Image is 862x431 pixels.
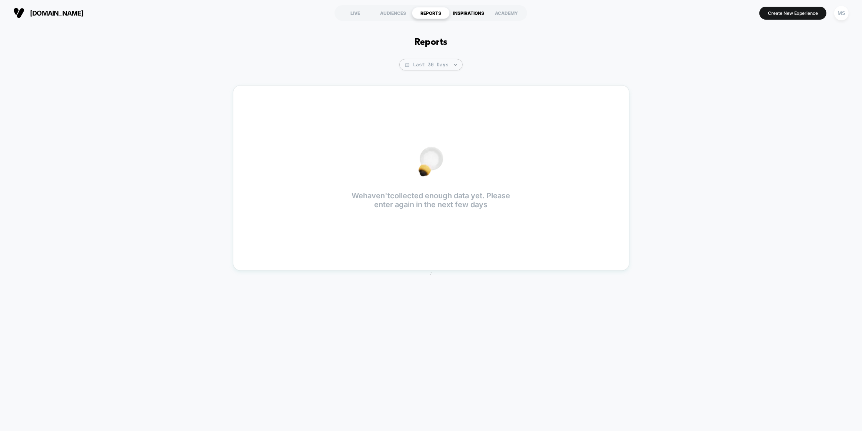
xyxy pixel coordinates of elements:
span: [DOMAIN_NAME] [30,9,84,17]
div: ACADEMY [487,7,525,19]
div: LIVE [336,7,374,19]
button: MS [832,6,851,21]
h1: Reports [415,37,447,48]
p: We haven't collected enough data yet. Please enter again in the next few days [352,191,510,209]
div: REPORTS [412,7,450,19]
button: [DOMAIN_NAME] [11,7,86,19]
img: Visually logo [13,7,24,19]
button: Create New Experience [759,7,826,20]
span: Last 30 Days [399,59,463,70]
div: MS [834,6,849,20]
img: end [454,64,457,66]
div: AUDIENCES [374,7,412,19]
div: INSPIRATIONS [450,7,487,19]
img: calendar [405,63,409,67]
img: no_data [419,147,443,176]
